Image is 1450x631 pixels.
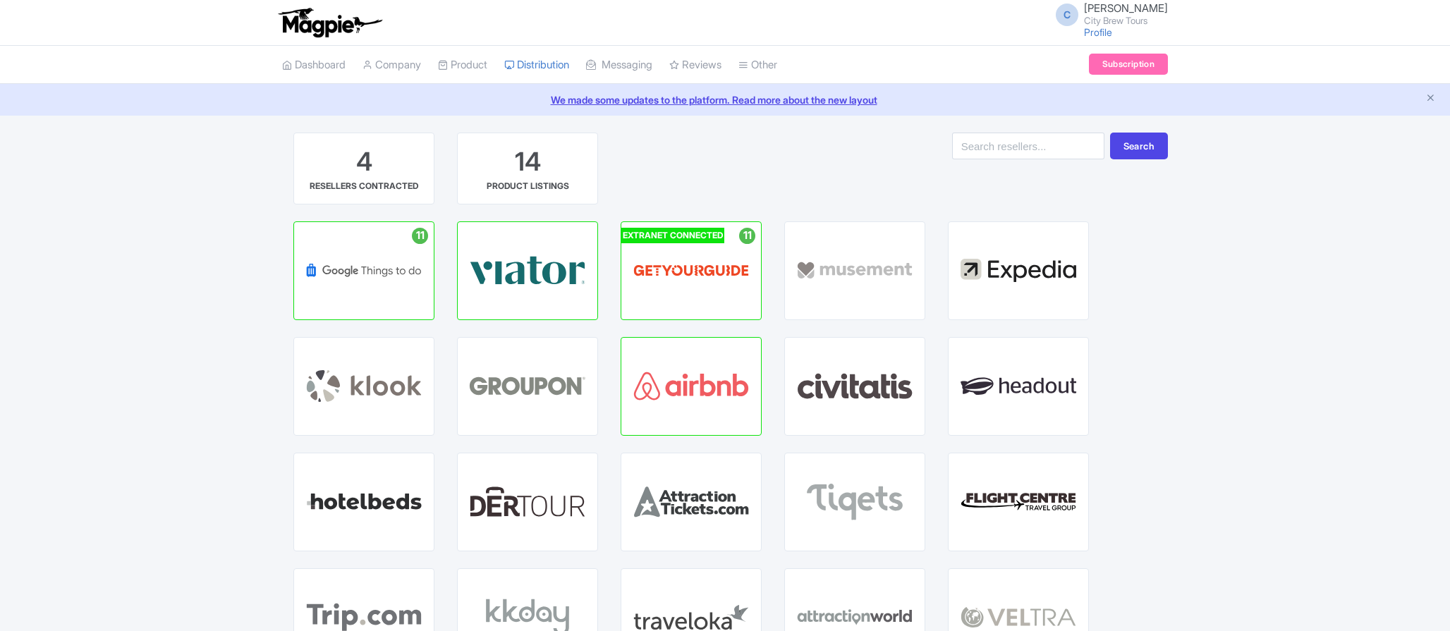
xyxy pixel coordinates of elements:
a: 4 RESELLERS CONTRACTED [293,133,434,204]
div: 14 [515,145,541,180]
span: [PERSON_NAME] [1084,1,1168,15]
div: 4 [356,145,372,180]
span: C [1056,4,1078,26]
a: Product [438,46,487,85]
a: 11 [293,221,434,320]
div: RESELLERS CONTRACTED [310,180,418,192]
a: Other [738,46,777,85]
button: Close announcement [1425,91,1436,107]
div: PRODUCT LISTINGS [487,180,569,192]
a: Profile [1084,26,1112,38]
a: Company [362,46,421,85]
a: Reviews [669,46,721,85]
a: 14 PRODUCT LISTINGS [457,133,598,204]
a: Dashboard [282,46,346,85]
a: C [PERSON_NAME] City Brew Tours [1047,3,1168,25]
a: EXTRANET CONNECTED 11 [621,221,762,320]
a: Distribution [504,46,569,85]
a: Messaging [586,46,652,85]
img: logo-ab69f6fb50320c5b225c76a69d11143b.png [275,7,384,38]
a: Subscription [1089,54,1168,75]
input: Search resellers... [952,133,1104,159]
small: City Brew Tours [1084,16,1168,25]
a: We made some updates to the platform. Read more about the new layout [8,92,1442,107]
button: Search [1110,133,1168,159]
